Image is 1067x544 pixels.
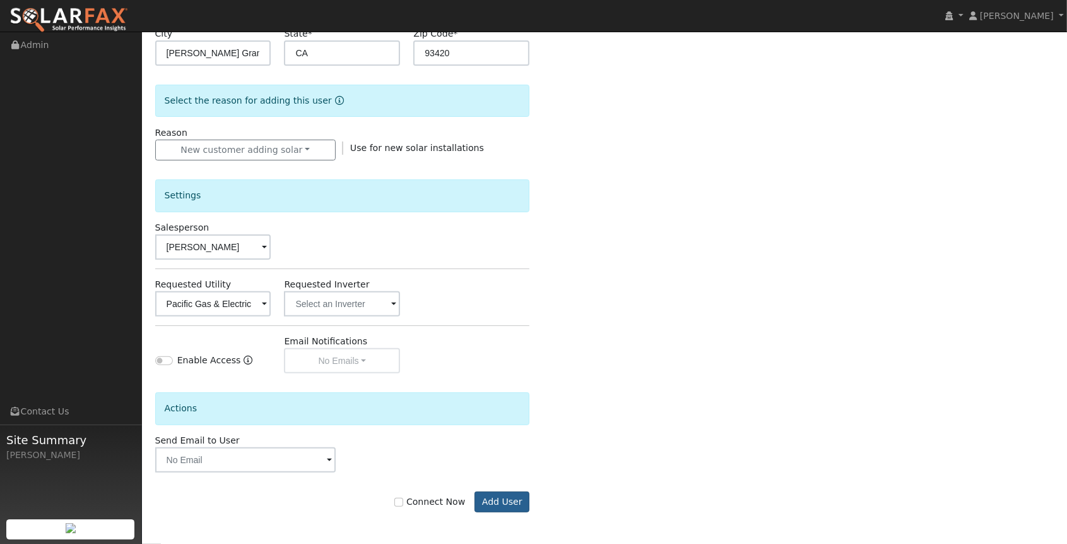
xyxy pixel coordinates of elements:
[980,11,1054,21] span: [PERSON_NAME]
[155,221,209,234] label: Salesperson
[155,140,336,161] button: New customer adding solar
[66,523,76,533] img: retrieve
[177,354,241,367] label: Enable Access
[155,447,336,473] input: No Email
[284,27,312,40] label: State
[394,498,403,507] input: Connect Now
[350,143,484,153] span: Use for new solar installations
[155,434,240,447] label: Send Email to User
[6,432,135,449] span: Site Summary
[284,291,400,317] input: Select an Inverter
[155,126,187,140] label: Reason
[155,234,271,260] input: Select a User
[284,278,369,291] label: Requested Inverter
[155,85,530,117] div: Select the reason for adding this user
[155,179,530,212] div: Settings
[308,28,312,39] span: Required
[394,495,465,509] label: Connect Now
[332,95,344,106] a: Reason for new user
[155,392,530,425] div: Actions
[284,335,367,348] label: Email Notifications
[155,278,232,291] label: Requested Utility
[244,354,252,373] a: Enable Access
[155,27,173,40] label: City
[9,7,128,33] img: SolarFax
[453,28,457,39] span: Required
[413,27,457,40] label: Zip Code
[155,291,271,317] input: Select a Utility
[475,492,529,513] button: Add User
[6,449,135,462] div: [PERSON_NAME]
